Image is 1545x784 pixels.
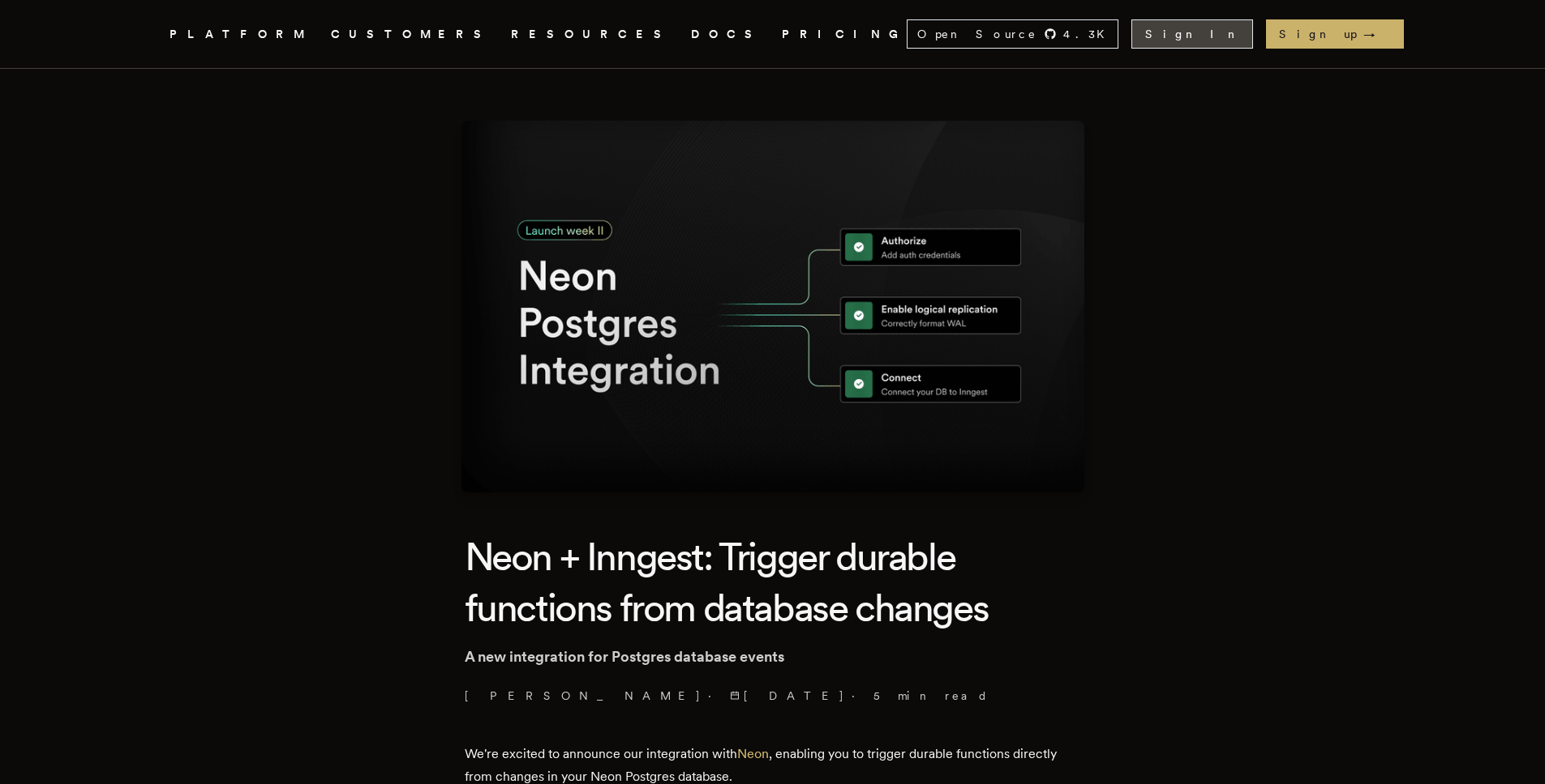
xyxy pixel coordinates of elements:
[737,746,769,761] a: Neon
[170,24,311,45] button: PLATFORM
[465,688,1081,704] p: · ·
[461,121,1084,492] img: Featured image for Neon + Inngest: Trigger durable functions from database changes blog post
[730,688,845,704] span: [DATE]
[465,531,1081,633] h1: Neon + Inngest: Trigger durable functions from database changes
[1131,19,1253,49] a: Sign In
[873,688,989,704] span: 5 min read
[1363,26,1391,42] span: →
[465,646,1081,668] p: A new integration for Postgres database events
[691,24,762,45] a: DOCS
[782,24,907,45] a: PRICING
[1266,19,1404,49] a: Sign up
[1063,26,1114,42] span: 4.3 K
[917,26,1037,42] span: Open Source
[465,688,702,704] a: [PERSON_NAME]
[511,24,672,45] button: RESOURCES
[331,24,491,45] a: CUSTOMERS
